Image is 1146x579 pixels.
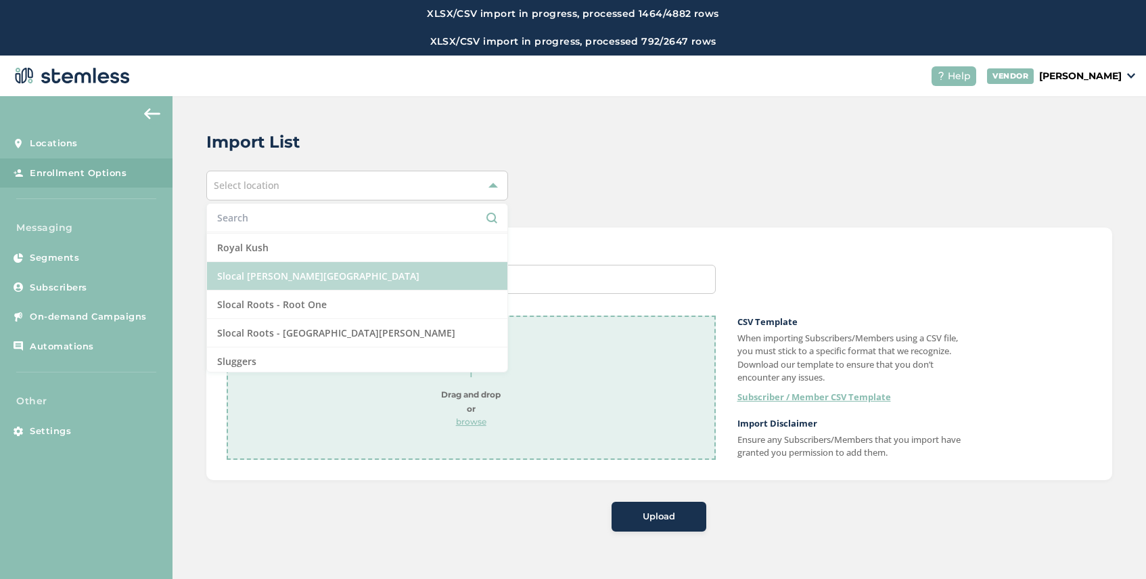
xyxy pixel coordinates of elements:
div: VENDOR [987,68,1034,84]
span: Subscribers [30,281,87,295]
span: Automations [30,340,94,353]
h2: CSV Template [737,316,971,329]
h2: Import Disclaimer [737,417,971,431]
span: Upload [643,510,675,523]
span: Select location [214,179,279,192]
iframe: Chat Widget [1078,514,1146,579]
h2: Import List [206,130,300,154]
img: logo-dark-0685b13c.svg [11,62,130,89]
label: XLSX/CSV import in progress, processed 1464/4882 rows [14,7,1132,21]
p: browse [441,416,501,428]
strong: Drag and drop or [441,389,501,414]
input: Search [217,211,497,225]
img: icon_down-arrow-small-66adaf34.svg [1127,73,1135,79]
p: Ensure any Subscribers/Members that you import have granted you permission to add them. [737,433,971,460]
li: Slocal [PERSON_NAME][GEOGRAPHIC_DATA] [207,262,507,291]
li: Slocal Roots - Root One [207,291,507,319]
label: XLSX/CSV import in progress, processed 792/2647 rows [14,35,1132,49]
p: [PERSON_NAME] [1039,69,1122,83]
span: On-demand Campaigns [30,310,147,324]
span: Help [948,69,971,83]
li: Royal Kush [207,234,507,262]
span: Enrollment Options [30,167,127,180]
p: When importing Subscribers/Members using a CSV file, you must stick to a specific format that we ... [737,332,971,385]
span: Segments [30,251,79,265]
a: Subscriber / Member CSV Template [737,391,891,404]
li: Slocal Roots - [GEOGRAPHIC_DATA][PERSON_NAME] [207,319,507,347]
button: Upload [612,502,706,532]
li: Sluggers [207,347,507,376]
span: Locations [30,137,78,150]
img: icon-arrow-back-accent-c549486e.svg [144,108,160,119]
img: icon-help-white-03924b79.svg [937,72,945,80]
span: Settings [30,425,71,438]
